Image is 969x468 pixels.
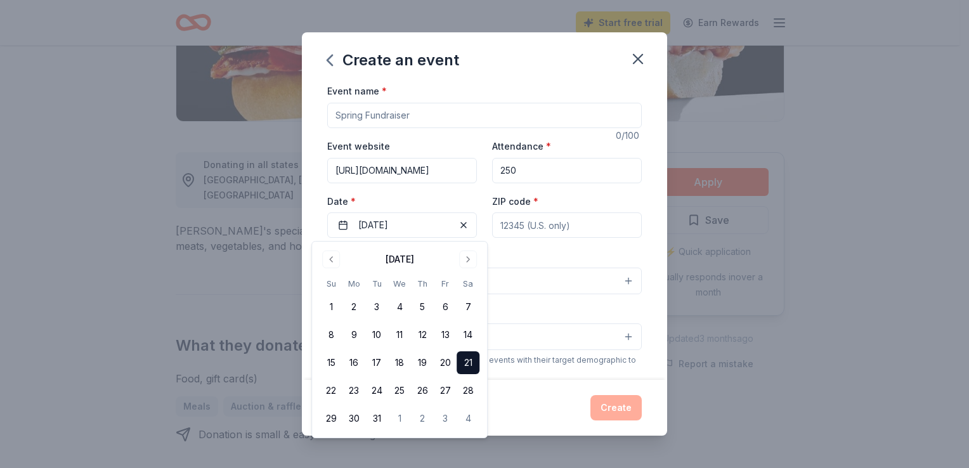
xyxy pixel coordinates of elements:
input: 20 [492,158,642,183]
button: 31 [365,407,388,430]
button: 24 [365,379,388,402]
button: 19 [411,351,434,374]
button: 3 [434,407,457,430]
label: Event name [327,85,387,98]
button: 10 [365,323,388,346]
div: [DATE] [386,252,414,267]
button: 4 [388,296,411,318]
button: 6 [434,296,457,318]
button: 8 [320,323,342,346]
th: Thursday [411,277,434,290]
button: 4 [457,407,479,430]
button: 25 [388,379,411,402]
button: 17 [365,351,388,374]
button: Go to next month [459,250,477,268]
th: Friday [434,277,457,290]
th: Wednesday [388,277,411,290]
th: Saturday [457,277,479,290]
button: 29 [320,407,342,430]
th: Monday [342,277,365,290]
button: [DATE] [327,212,477,238]
button: 21 [457,351,479,374]
button: 26 [411,379,434,402]
label: Event website [327,140,390,153]
input: 12345 (U.S. only) [492,212,642,238]
button: Go to previous month [322,250,340,268]
button: 15 [320,351,342,374]
th: Sunday [320,277,342,290]
input: https://www... [327,158,477,183]
button: 7 [457,296,479,318]
label: Date [327,195,477,208]
button: 9 [342,323,365,346]
button: 1 [320,296,342,318]
label: ZIP code [492,195,538,208]
button: 3 [365,296,388,318]
button: 30 [342,407,365,430]
button: 1 [388,407,411,430]
input: Spring Fundraiser [327,103,642,128]
button: 22 [320,379,342,402]
div: Create an event [327,50,459,70]
button: 18 [388,351,411,374]
button: 16 [342,351,365,374]
button: 2 [411,407,434,430]
button: 12 [411,323,434,346]
div: 0 /100 [616,128,642,143]
button: 11 [388,323,411,346]
button: 13 [434,323,457,346]
button: 2 [342,296,365,318]
button: 5 [411,296,434,318]
button: 28 [457,379,479,402]
button: 20 [434,351,457,374]
th: Tuesday [365,277,388,290]
label: Attendance [492,140,551,153]
button: 27 [434,379,457,402]
button: 14 [457,323,479,346]
button: 23 [342,379,365,402]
